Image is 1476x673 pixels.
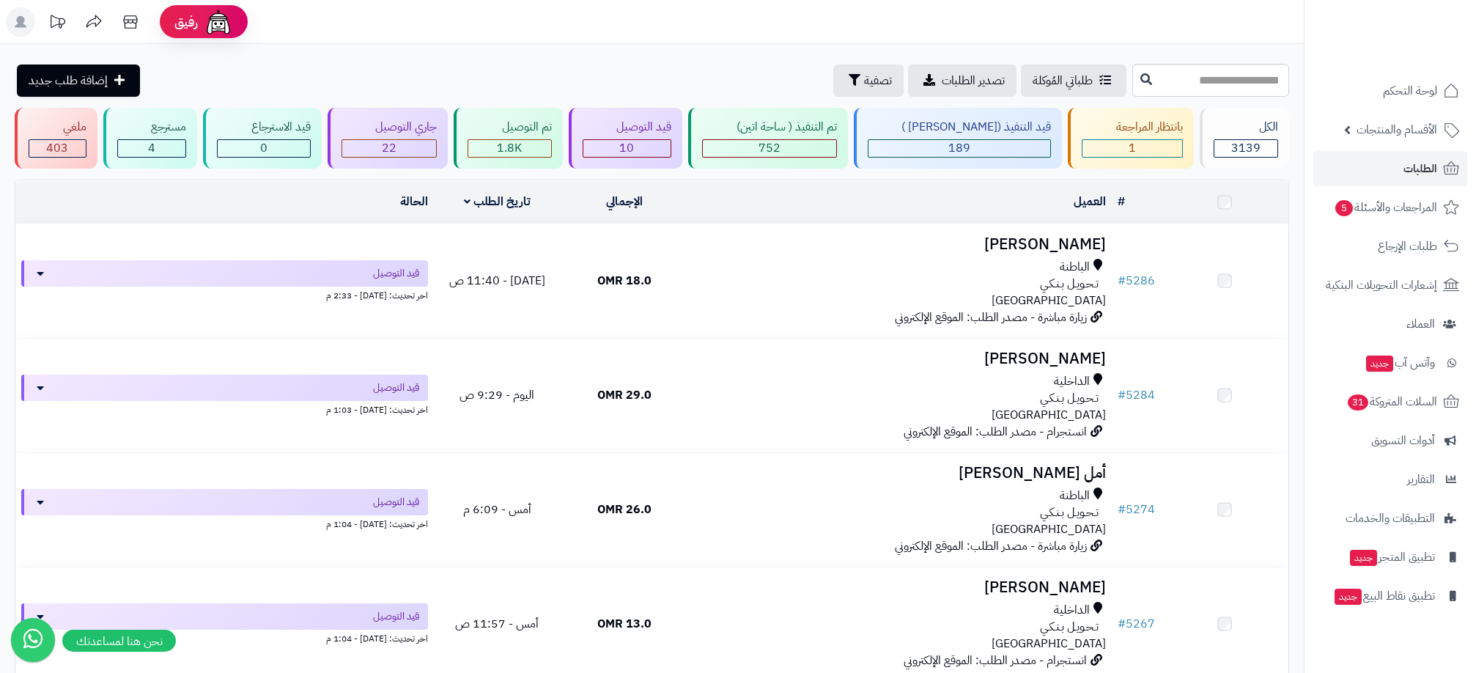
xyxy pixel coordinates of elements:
span: 5 [1335,200,1353,216]
span: رفيق [174,13,198,31]
div: اخر تحديث: [DATE] - 2:33 م [21,287,428,302]
span: 4 [148,139,155,157]
a: المراجعات والأسئلة5 [1313,190,1467,225]
span: 13.0 OMR [597,615,652,633]
a: قيد الاسترجاع 0 [200,108,325,169]
span: أمس - 11:57 ص [455,615,539,633]
h3: [PERSON_NAME] [694,350,1106,367]
span: الأقسام والمنتجات [1357,119,1437,140]
div: 752 [703,140,836,157]
a: إضافة طلب جديد [17,65,140,97]
span: انستجرام - مصدر الطلب: الموقع الإلكتروني [904,652,1087,669]
span: 0 [260,139,267,157]
span: # [1118,615,1126,633]
a: لوحة التحكم [1313,73,1467,109]
span: السلات المتروكة [1346,391,1437,412]
a: #5274 [1118,501,1155,518]
a: تم التوصيل 1.8K [451,108,566,169]
a: قيد التنفيذ ([PERSON_NAME] ) 189 [851,108,1066,169]
div: 1758 [468,140,551,157]
span: تصدير الطلبات [942,72,1005,89]
span: التطبيقات والخدمات [1346,508,1435,529]
div: قيد التوصيل [583,119,672,136]
span: وآتس آب [1365,353,1435,373]
a: تصدير الطلبات [908,65,1016,97]
button: تصفية [833,65,904,97]
a: طلبات الإرجاع [1313,229,1467,264]
a: قيد التوصيل 10 [566,108,686,169]
div: ملغي [29,119,86,136]
span: زيارة مباشرة - مصدر الطلب: الموقع الإلكتروني [895,537,1087,555]
span: جديد [1350,550,1377,566]
div: 22 [342,140,437,157]
span: تطبيق المتجر [1348,547,1435,567]
a: أدوات التسويق [1313,423,1467,458]
span: أدوات التسويق [1371,430,1435,451]
div: الكل [1214,119,1279,136]
span: 31 [1348,394,1368,411]
span: قيد التوصيل [373,609,419,624]
span: العملاء [1406,314,1435,334]
span: انستجرام - مصدر الطلب: الموقع الإلكتروني [904,423,1087,441]
div: 189 [868,140,1051,157]
span: [GEOGRAPHIC_DATA] [992,292,1106,309]
span: تـحـويـل بـنـكـي [1040,390,1099,407]
span: قيد التوصيل [373,380,419,395]
span: الداخلية [1054,602,1090,619]
span: الباطنة [1060,259,1090,276]
a: #5267 [1118,615,1155,633]
span: لوحة التحكم [1383,81,1437,101]
div: تم التنفيذ ( ساحة اتين) [702,119,837,136]
span: [DATE] - 11:40 ص [449,272,545,290]
span: التقارير [1407,469,1435,490]
div: 403 [29,140,86,157]
h3: [PERSON_NAME] [694,236,1106,253]
a: وآتس آبجديد [1313,345,1467,380]
a: السلات المتروكة31 [1313,384,1467,419]
a: الطلبات [1313,151,1467,186]
span: 26.0 OMR [597,501,652,518]
span: 403 [46,139,68,157]
a: تطبيق نقاط البيعجديد [1313,578,1467,614]
span: قيد التوصيل [373,495,419,510]
span: [GEOGRAPHIC_DATA] [992,406,1106,424]
span: الداخلية [1054,373,1090,390]
a: #5284 [1118,386,1155,404]
a: بانتظار المراجعة 1 [1065,108,1197,169]
span: أمس - 6:09 م [463,501,531,518]
h3: أمل [PERSON_NAME] [694,465,1106,482]
a: تم التنفيذ ( ساحة اتين) 752 [685,108,851,169]
div: 10 [583,140,671,157]
span: زيارة مباشرة - مصدر الطلب: الموقع الإلكتروني [895,309,1087,326]
span: # [1118,501,1126,518]
span: [GEOGRAPHIC_DATA] [992,521,1106,538]
span: [GEOGRAPHIC_DATA] [992,635,1106,652]
a: ملغي 403 [12,108,100,169]
a: تحديثات المنصة [39,7,75,40]
span: تـحـويـل بـنـكـي [1040,504,1099,521]
span: تـحـويـل بـنـكـي [1040,276,1099,293]
div: 4 [118,140,186,157]
span: قيد التوصيل [373,266,419,281]
span: # [1118,272,1126,290]
div: اخر تحديث: [DATE] - 1:04 م [21,515,428,531]
img: ai-face.png [204,7,233,37]
div: قيد الاسترجاع [217,119,311,136]
span: # [1118,386,1126,404]
div: تم التوصيل [468,119,552,136]
a: تطبيق المتجرجديد [1313,540,1467,575]
span: 189 [948,139,970,157]
a: #5286 [1118,272,1155,290]
div: اخر تحديث: [DATE] - 1:04 م [21,630,428,645]
span: المراجعات والأسئلة [1334,197,1437,218]
span: تـحـويـل بـنـكـي [1040,619,1099,636]
span: الطلبات [1403,158,1437,179]
a: الإجمالي [606,193,643,210]
span: 752 [759,139,781,157]
span: جديد [1335,589,1362,605]
a: إشعارات التحويلات البنكية [1313,268,1467,303]
span: 1 [1129,139,1136,157]
a: التطبيقات والخدمات [1313,501,1467,536]
span: اليوم - 9:29 ص [460,386,534,404]
div: 1 [1082,140,1182,157]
